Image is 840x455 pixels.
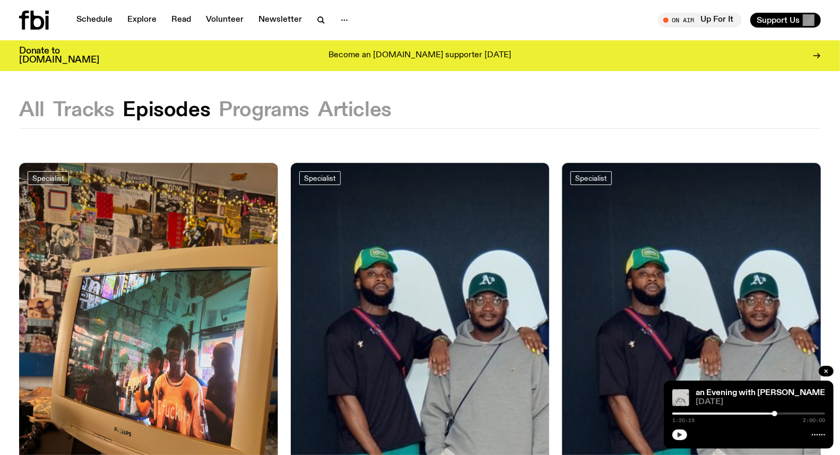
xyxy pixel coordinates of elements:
[318,101,392,120] button: Articles
[252,13,308,28] a: Newsletter
[696,398,825,406] span: [DATE]
[165,13,197,28] a: Read
[658,13,742,28] button: On AirUp For It
[757,15,800,25] span: Support Us
[219,101,309,120] button: Programs
[19,101,45,120] button: All
[696,389,828,397] a: an Evening with [PERSON_NAME]
[70,13,119,28] a: Schedule
[750,13,821,28] button: Support Us
[19,47,99,65] h3: Donate to [DOMAIN_NAME]
[570,171,612,185] a: Specialist
[28,171,69,185] a: Specialist
[672,418,695,423] span: 1:20:19
[121,13,163,28] a: Explore
[803,418,825,423] span: 2:00:00
[575,174,607,182] span: Specialist
[304,174,336,182] span: Specialist
[123,101,210,120] button: Episodes
[299,171,341,185] a: Specialist
[32,174,64,182] span: Specialist
[200,13,250,28] a: Volunteer
[329,51,512,60] p: Become an [DOMAIN_NAME] supporter [DATE]
[53,101,115,120] button: Tracks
